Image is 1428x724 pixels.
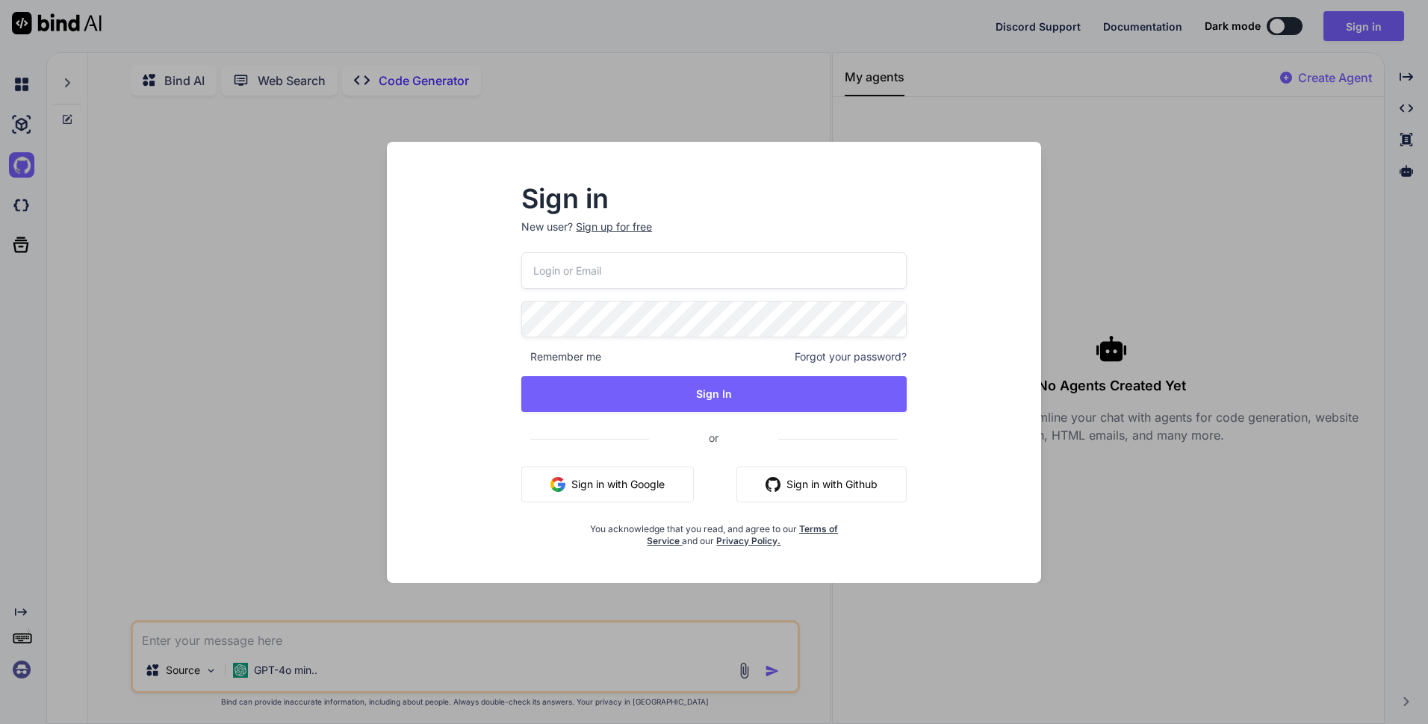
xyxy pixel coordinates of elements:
div: Sign up for free [576,219,652,234]
span: Remember me [521,349,601,364]
a: Terms of Service [647,523,838,546]
button: Sign in with Google [521,466,694,502]
h2: Sign in [521,187,907,210]
button: Sign in with Github [736,466,907,502]
input: Login or Email [521,252,907,289]
img: google [550,477,565,492]
div: You acknowledge that you read, and agree to our and our [586,514,842,547]
button: Sign In [521,376,907,412]
img: github [766,477,780,492]
p: New user? [521,219,907,252]
span: or [649,419,778,456]
span: Forgot your password? [795,349,907,364]
a: Privacy Policy. [716,535,780,546]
